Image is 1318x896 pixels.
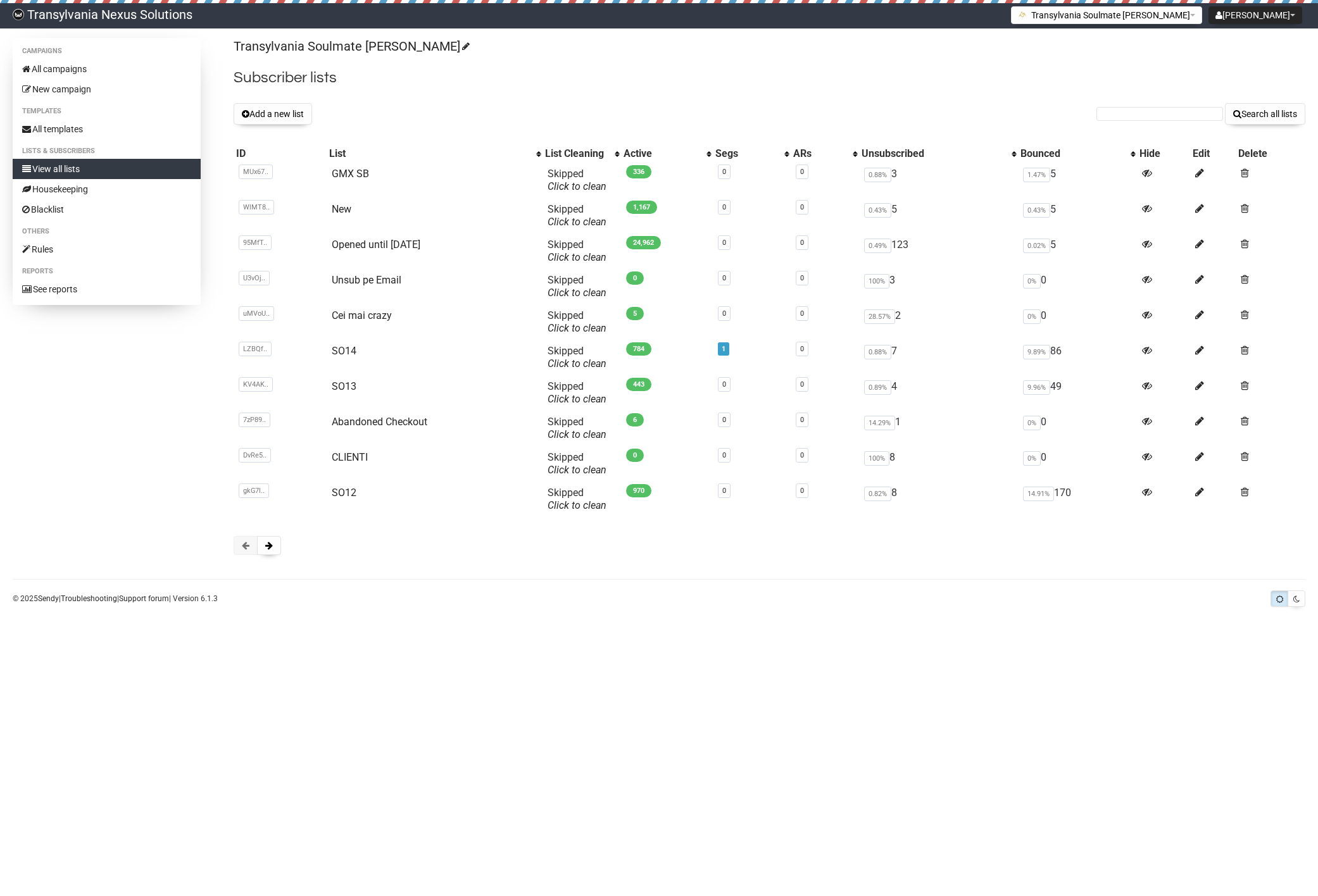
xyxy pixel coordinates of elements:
a: Click to clean [548,216,606,228]
span: KV4AK.. [239,377,273,392]
a: 0 [722,168,726,176]
td: 0 [1018,304,1137,340]
span: 14.91% [1023,487,1054,501]
td: 5 [1018,233,1137,269]
span: 24,962 [626,236,661,249]
div: Segs [715,147,778,160]
span: Skipped [548,416,606,440]
a: 0 [722,380,726,389]
a: 0 [722,451,726,459]
a: Click to clean [548,287,606,299]
a: 0 [800,487,804,495]
span: 9.96% [1023,380,1050,395]
a: Click to clean [548,393,606,405]
button: [PERSON_NAME] [1208,6,1302,24]
span: 0% [1023,451,1041,466]
button: Search all lists [1225,103,1305,125]
span: Skipped [548,380,606,405]
div: Unsubscribed [862,147,1005,160]
a: Sendy [38,594,59,603]
a: 0 [722,309,726,318]
a: View all lists [13,159,201,179]
span: 14.29% [864,416,895,430]
span: Skipped [548,451,606,476]
a: Click to clean [548,499,606,511]
span: Skipped [548,168,606,192]
span: 9.89% [1023,345,1050,359]
a: Support forum [119,594,169,603]
td: 5 [1018,163,1137,198]
div: ARs [793,147,846,160]
a: See reports [13,279,201,299]
td: 3 [859,163,1018,198]
a: 0 [800,239,804,247]
a: All campaigns [13,59,201,79]
span: 95MfT.. [239,235,272,250]
a: GMX SB [332,168,369,180]
td: 8 [859,482,1018,517]
td: 0 [1018,269,1137,304]
span: 970 [626,484,651,497]
span: 0.88% [864,345,891,359]
span: 6 [626,413,644,426]
th: Unsubscribed: No sort applied, activate to apply an ascending sort [859,145,1018,163]
span: 0% [1023,274,1041,289]
li: Campaigns [13,44,201,59]
li: Reports [13,264,201,279]
li: Others [13,224,201,239]
th: List Cleaning: No sort applied, activate to apply an ascending sort [543,145,621,163]
span: 0% [1023,416,1041,430]
span: U3vOj.. [239,271,270,285]
a: All templates [13,119,201,139]
a: Abandoned Checkout [332,416,427,428]
a: 0 [722,274,726,282]
span: 28.57% [864,309,895,324]
td: 5 [1018,198,1137,233]
a: 0 [722,203,726,211]
a: Unsub pe Email [332,274,401,286]
span: 0.02% [1023,239,1050,253]
span: 7zP89.. [239,413,270,427]
div: Delete [1238,147,1303,160]
div: ID [236,147,324,160]
a: Opened until [DATE] [332,239,420,251]
span: 0.88% [864,168,891,182]
a: Blacklist [13,199,201,220]
span: 100% [864,274,889,289]
div: List Cleaning [545,147,608,160]
span: 0 [626,449,644,462]
td: 5 [859,198,1018,233]
td: 2 [859,304,1018,340]
span: 0.43% [1023,203,1050,218]
li: Templates [13,104,201,119]
a: Cei mai crazy [332,309,392,321]
a: 0 [800,274,804,282]
img: 586cc6b7d8bc403f0c61b981d947c989 [13,9,24,20]
img: 1.png [1018,9,1028,20]
a: Transylvania Soulmate [PERSON_NAME] [234,39,468,54]
span: uMVoU.. [239,306,274,321]
h2: Subscriber lists [234,66,1305,89]
td: 8 [859,446,1018,482]
a: 0 [800,345,804,353]
a: SO12 [332,487,356,499]
span: Skipped [548,345,606,370]
th: Active: No sort applied, activate to apply an ascending sort [621,145,713,163]
span: Skipped [548,309,606,334]
a: 0 [722,487,726,495]
div: List [329,147,530,160]
span: 0.49% [864,239,891,253]
a: SO14 [332,345,356,357]
a: 0 [800,168,804,176]
th: ID: No sort applied, sorting is disabled [234,145,327,163]
a: Rules [13,239,201,259]
span: 0 [626,271,644,285]
p: © 2025 | | | Version 6.1.3 [13,592,218,606]
td: 4 [859,375,1018,411]
th: Hide: No sort applied, sorting is disabled [1137,145,1190,163]
a: Click to clean [548,358,606,370]
a: Click to clean [548,428,606,440]
td: 123 [859,233,1018,269]
span: Skipped [548,203,606,228]
a: 0 [722,416,726,424]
